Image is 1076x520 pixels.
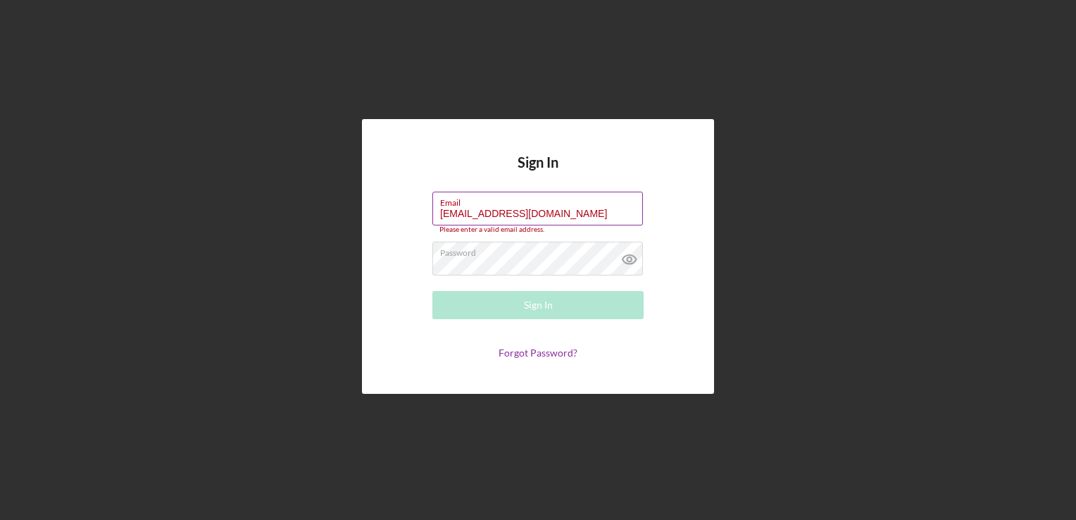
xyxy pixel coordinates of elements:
[524,291,553,319] div: Sign In
[432,291,644,319] button: Sign In
[432,225,644,234] div: Please enter a valid email address.
[440,192,643,208] label: Email
[499,347,577,359] a: Forgot Password?
[440,242,643,258] label: Password
[518,154,558,192] h4: Sign In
